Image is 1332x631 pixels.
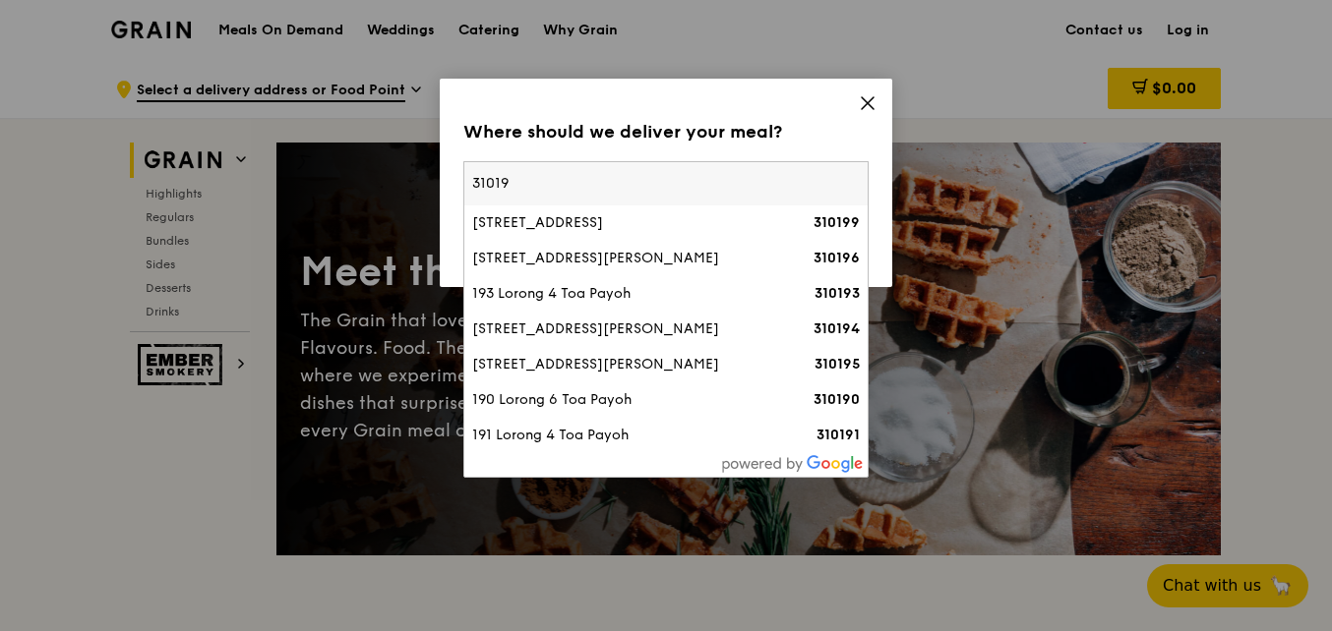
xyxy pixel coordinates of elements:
strong: 310190 [814,391,860,408]
strong: 310191 [817,427,860,443]
div: [STREET_ADDRESS][PERSON_NAME] [472,355,763,374]
div: 191 Lorong 4 Toa Payoh [472,426,763,445]
div: [STREET_ADDRESS][PERSON_NAME] [472,319,763,339]
strong: 310194 [814,320,860,337]
div: 193 Lorong 4 Toa Payoh [472,284,763,304]
strong: 310193 [815,285,860,302]
div: Where should we deliver your meal? [463,118,869,145]
strong: 310196 [814,250,860,266]
div: [STREET_ADDRESS][PERSON_NAME] [472,249,763,268]
img: powered-by-google.60e8a832.png [722,455,864,473]
div: 190 Lorong 6 Toa Payoh [472,390,763,410]
div: [STREET_ADDRESS] [472,213,763,233]
strong: 310195 [815,356,860,373]
strong: 310199 [814,214,860,231]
